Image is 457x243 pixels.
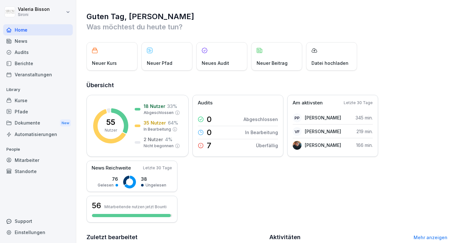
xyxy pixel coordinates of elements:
p: 55 [106,118,115,126]
p: 4 % [165,136,172,143]
p: Gelesen [98,182,114,188]
p: Library [3,85,73,95]
p: 2 Nutzer [144,136,163,143]
p: Nicht begonnen [144,143,174,149]
a: Veranstaltungen [3,69,73,80]
p: 0 [207,129,212,136]
p: 64 % [168,119,178,126]
a: Berichte [3,58,73,69]
a: Home [3,24,73,35]
p: 7 [207,142,211,149]
p: 76 [98,176,118,182]
p: Abgeschlossen [144,110,174,116]
a: Audits [3,47,73,58]
p: In Bearbeitung [144,126,171,132]
p: [PERSON_NAME] [305,128,341,135]
div: VF [293,127,302,136]
p: Abgeschlossen [243,116,278,123]
p: News Reichweite [92,164,131,172]
p: 219 min. [356,128,373,135]
p: 18 Nutzer [144,103,165,110]
a: Standorte [3,166,73,177]
p: [PERSON_NAME] [305,114,341,121]
h1: Guten Tag, [PERSON_NAME] [86,11,447,22]
p: Ungelesen [146,182,166,188]
p: Letzte 30 Tage [344,100,373,106]
h2: Zuletzt bearbeitet [86,233,265,242]
p: In Bearbeitung [245,129,278,136]
p: Sironi [18,12,50,17]
a: News [3,35,73,47]
h2: Übersicht [86,81,447,90]
a: Pfade [3,106,73,117]
p: Am aktivsten [293,99,323,107]
p: 0 [207,116,212,123]
a: Kurse [3,95,73,106]
div: New [60,119,71,127]
p: 38 [141,176,166,182]
p: Überfällig [256,142,278,149]
h3: 56 [92,200,101,211]
p: Neues Audit [202,60,229,66]
p: Was möchtest du heute tun? [86,22,447,32]
p: Neuer Pfad [147,60,172,66]
a: Automatisierungen [3,129,73,140]
a: DokumenteNew [3,117,73,129]
p: [PERSON_NAME] [305,142,341,148]
div: Dokumente [3,117,73,129]
p: Audits [198,99,213,107]
h2: Aktivitäten [269,233,301,242]
img: n72xwrccg3abse2lkss7jd8w.png [293,141,302,150]
p: Valeria Bisson [18,7,50,12]
p: People [3,144,73,155]
p: Mitarbeitende nutzen jetzt Bounti [104,204,167,209]
p: Neuer Beitrag [257,60,288,66]
div: PP [293,113,302,122]
p: 345 min. [356,114,373,121]
p: Letzte 30 Tage [143,165,172,171]
a: Mitarbeiter [3,155,73,166]
p: 166 min. [356,142,373,148]
p: 35 Nutzer [144,119,166,126]
a: Mehr anzeigen [414,235,447,240]
div: Support [3,216,73,227]
p: Neuer Kurs [92,60,117,66]
a: Einstellungen [3,227,73,238]
p: Nutzer [105,127,117,133]
p: Datei hochladen [311,60,348,66]
p: 33 % [167,103,177,110]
